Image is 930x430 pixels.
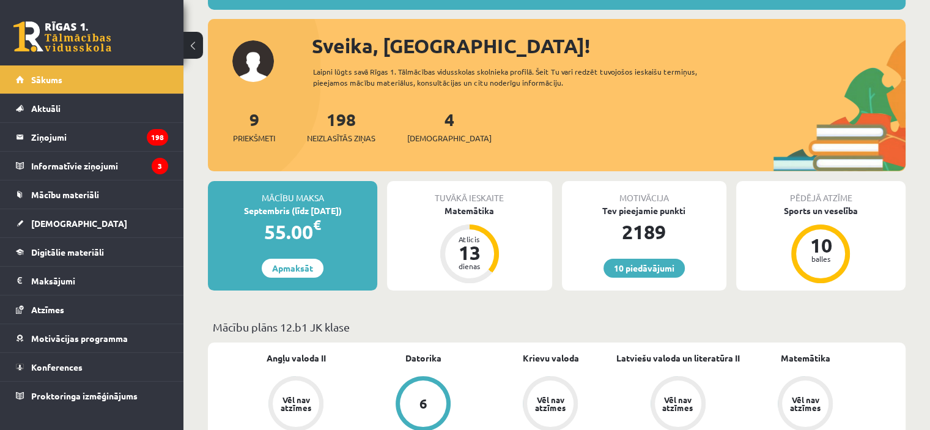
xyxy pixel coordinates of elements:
[661,396,695,412] div: Vēl nav atzīmes
[262,259,323,278] a: Apmaksāt
[16,123,168,151] a: Ziņojumi198
[387,181,552,204] div: Tuvākā ieskaite
[16,295,168,324] a: Atzīmes
[16,65,168,94] a: Sākums
[313,216,321,234] span: €
[307,132,375,144] span: Neizlasītās ziņas
[31,189,99,200] span: Mācību materiāli
[31,390,138,401] span: Proktoringa izmēģinājums
[16,353,168,381] a: Konferences
[213,319,901,335] p: Mācību plāns 12.b1 JK klase
[451,243,488,262] div: 13
[788,396,822,412] div: Vēl nav atzīmes
[279,396,313,412] div: Vēl nav atzīmes
[387,204,552,285] a: Matemātika Atlicis 13 dienas
[562,217,726,247] div: 2189
[31,218,127,229] span: [DEMOGRAPHIC_DATA]
[16,382,168,410] a: Proktoringa izmēģinājums
[31,123,168,151] legend: Ziņojumi
[616,352,740,365] a: Latviešu valoda un literatūra II
[736,204,906,285] a: Sports un veselība 10 balles
[208,204,377,217] div: Septembris (līdz [DATE])
[603,259,685,278] a: 10 piedāvājumi
[16,94,168,122] a: Aktuāli
[451,262,488,270] div: dienas
[31,152,168,180] legend: Informatīvie ziņojumi
[451,235,488,243] div: Atlicis
[16,209,168,237] a: [DEMOGRAPHIC_DATA]
[802,235,839,255] div: 10
[736,181,906,204] div: Pēdējā atzīme
[31,103,61,114] span: Aktuāli
[16,324,168,352] a: Motivācijas programma
[208,181,377,204] div: Mācību maksa
[312,31,906,61] div: Sveika, [GEOGRAPHIC_DATA]!
[233,108,275,144] a: 9Priekšmeti
[307,108,375,144] a: 198Neizlasītās ziņas
[16,152,168,180] a: Informatīvie ziņojumi3
[407,108,492,144] a: 4[DEMOGRAPHIC_DATA]
[267,352,326,365] a: Angļu valoda II
[405,352,441,365] a: Datorika
[16,238,168,266] a: Digitālie materiāli
[522,352,578,365] a: Krievu valoda
[31,247,104,258] span: Digitālie materiāli
[31,74,62,85] span: Sākums
[407,132,492,144] span: [DEMOGRAPHIC_DATA]
[562,181,726,204] div: Motivācija
[147,129,168,146] i: 198
[533,396,567,412] div: Vēl nav atzīmes
[802,255,839,262] div: balles
[387,204,552,217] div: Matemātika
[562,204,726,217] div: Tev pieejamie punkti
[152,158,168,174] i: 3
[13,21,111,52] a: Rīgas 1. Tālmācības vidusskola
[419,397,427,410] div: 6
[16,180,168,209] a: Mācību materiāli
[208,217,377,247] div: 55.00
[736,204,906,217] div: Sports un veselība
[313,66,732,88] div: Laipni lūgts savā Rīgas 1. Tālmācības vidusskolas skolnieka profilā. Šeit Tu vari redzēt tuvojošo...
[31,333,128,344] span: Motivācijas programma
[233,132,275,144] span: Priekšmeti
[31,361,83,373] span: Konferences
[31,267,168,295] legend: Maksājumi
[780,352,830,365] a: Matemātika
[31,304,64,315] span: Atzīmes
[16,267,168,295] a: Maksājumi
